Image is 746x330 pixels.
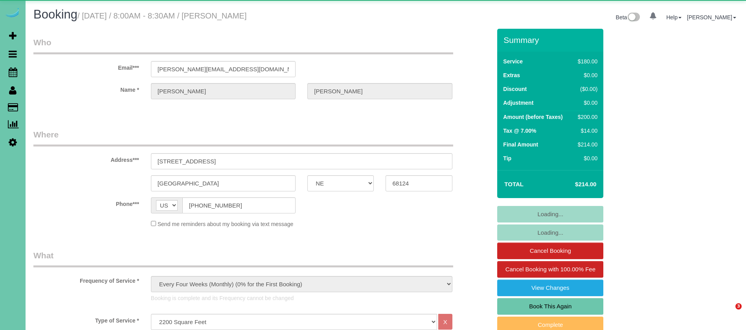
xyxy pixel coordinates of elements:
[627,13,640,23] img: New interface
[28,314,145,324] label: Type of Service *
[575,99,597,107] div: $0.00
[158,221,294,227] span: Send me reminders about my booking via text message
[505,266,595,273] span: Cancel Booking with 100.00% Fee
[504,181,524,187] strong: Total
[77,11,247,20] small: / [DATE] / 8:00AM - 8:30AM / [PERSON_NAME]
[151,294,452,302] p: Booking is complete and its Frequency cannot be changed
[503,154,511,162] label: Tip
[503,141,538,148] label: Final Amount
[33,250,453,267] legend: What
[503,85,527,93] label: Discount
[5,8,20,19] img: Automaid Logo
[497,243,603,259] a: Cancel Booking
[575,141,597,148] div: $214.00
[33,7,77,21] span: Booking
[28,83,145,94] label: Name *
[616,14,640,20] a: Beta
[575,113,597,121] div: $200.00
[687,14,736,20] a: [PERSON_NAME]
[575,127,597,135] div: $14.00
[497,280,603,296] a: View Changes
[503,127,536,135] label: Tax @ 7.00%
[503,99,533,107] label: Adjustment
[575,154,597,162] div: $0.00
[503,57,523,65] label: Service
[551,181,596,188] h4: $214.00
[33,37,453,54] legend: Who
[503,71,520,79] label: Extras
[735,303,742,310] span: 3
[575,85,597,93] div: ($0.00)
[719,303,738,322] iframe: Intercom live chat
[28,274,145,285] label: Frequency of Service *
[575,57,597,65] div: $180.00
[503,113,562,121] label: Amount (before Taxes)
[497,298,603,315] a: Book This Again
[666,14,682,20] a: Help
[33,129,453,146] legend: Where
[503,35,599,44] h3: Summary
[575,71,597,79] div: $0.00
[497,261,603,278] a: Cancel Booking with 100.00% Fee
